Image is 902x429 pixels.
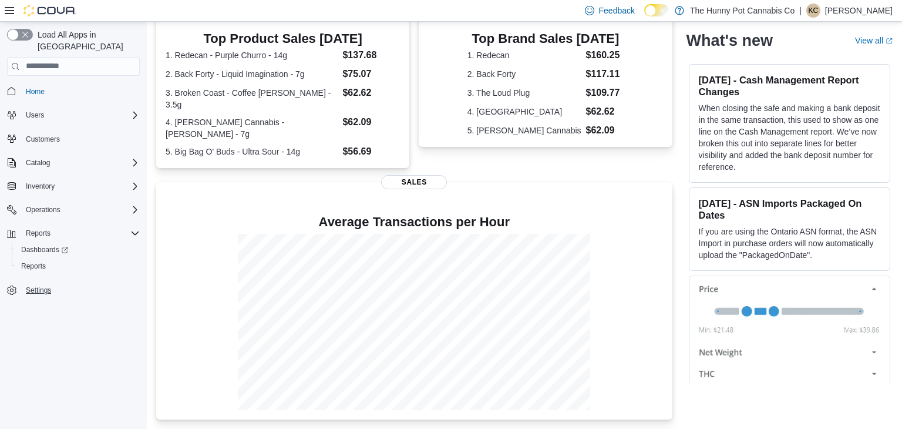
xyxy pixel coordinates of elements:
[21,108,140,122] span: Users
[699,73,880,97] h3: [DATE] - Cash Management Report Changes
[21,179,59,193] button: Inventory
[16,243,73,257] a: Dashboards
[21,84,140,99] span: Home
[855,35,893,45] a: View allExternal link
[806,4,820,18] div: Kyle Chamaillard
[26,286,51,295] span: Settings
[166,32,400,46] h3: Top Product Sales [DATE]
[467,87,581,99] dt: 3. The Loud Plug
[26,205,60,214] span: Operations
[26,110,44,120] span: Users
[26,87,45,96] span: Home
[21,283,140,297] span: Settings
[686,31,773,49] h2: What's new
[26,229,51,238] span: Reports
[825,4,893,18] p: [PERSON_NAME]
[690,4,795,18] p: The Hunny Pot Cannabis Co
[2,107,144,123] button: Users
[21,245,68,254] span: Dashboards
[467,125,581,136] dt: 5. [PERSON_NAME] Cannabis
[21,108,49,122] button: Users
[21,85,49,99] a: Home
[21,226,55,240] button: Reports
[699,102,880,172] p: When closing the safe and making a bank deposit in the same transaction, this used to show as one...
[799,4,802,18] p: |
[467,106,581,118] dt: 4. [GEOGRAPHIC_DATA]
[599,5,635,16] span: Feedback
[699,225,880,260] p: If you are using the Ontario ASN format, the ASN Import in purchase orders will now automatically...
[16,243,140,257] span: Dashboards
[166,146,338,157] dt: 5. Big Bag O' Buds - Ultra Sour - 14g
[166,87,338,110] dt: 3. Broken Coast - Coffee [PERSON_NAME] - 3.5g
[166,68,338,80] dt: 2. Back Forty - Liquid Imagination - 7g
[33,29,140,52] span: Load All Apps in [GEOGRAPHIC_DATA]
[21,156,140,170] span: Catalog
[467,68,581,80] dt: 2. Back Forty
[644,4,669,16] input: Dark Mode
[7,78,140,330] nav: Complex example
[2,83,144,100] button: Home
[2,202,144,218] button: Operations
[166,49,338,61] dt: 1. Redecan - Purple Churro - 14g
[26,135,60,144] span: Customers
[21,262,46,271] span: Reports
[21,203,140,217] span: Operations
[886,37,893,44] svg: External link
[21,226,140,240] span: Reports
[342,145,400,159] dd: $56.69
[21,156,55,170] button: Catalog
[586,123,624,138] dd: $62.09
[21,203,65,217] button: Operations
[342,86,400,100] dd: $62.62
[16,259,140,273] span: Reports
[342,48,400,62] dd: $137.68
[586,86,624,100] dd: $109.77
[586,67,624,81] dd: $117.11
[467,32,624,46] h3: Top Brand Sales [DATE]
[16,259,51,273] a: Reports
[12,242,144,258] a: Dashboards
[342,67,400,81] dd: $75.07
[23,5,76,16] img: Cova
[21,283,56,297] a: Settings
[166,215,663,229] h4: Average Transactions per Hour
[2,178,144,195] button: Inventory
[26,182,55,191] span: Inventory
[2,130,144,148] button: Customers
[381,175,447,189] span: Sales
[467,49,581,61] dt: 1. Redecan
[26,158,50,167] span: Catalog
[2,155,144,171] button: Catalog
[21,132,65,146] a: Customers
[586,48,624,62] dd: $160.25
[2,225,144,242] button: Reports
[12,258,144,274] button: Reports
[21,179,140,193] span: Inventory
[2,281,144,299] button: Settings
[166,116,338,140] dt: 4. [PERSON_NAME] Cannabis - [PERSON_NAME] - 7g
[586,105,624,119] dd: $62.62
[809,4,819,18] span: KC
[342,115,400,129] dd: $62.09
[21,132,140,146] span: Customers
[699,197,880,220] h3: [DATE] - ASN Imports Packaged On Dates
